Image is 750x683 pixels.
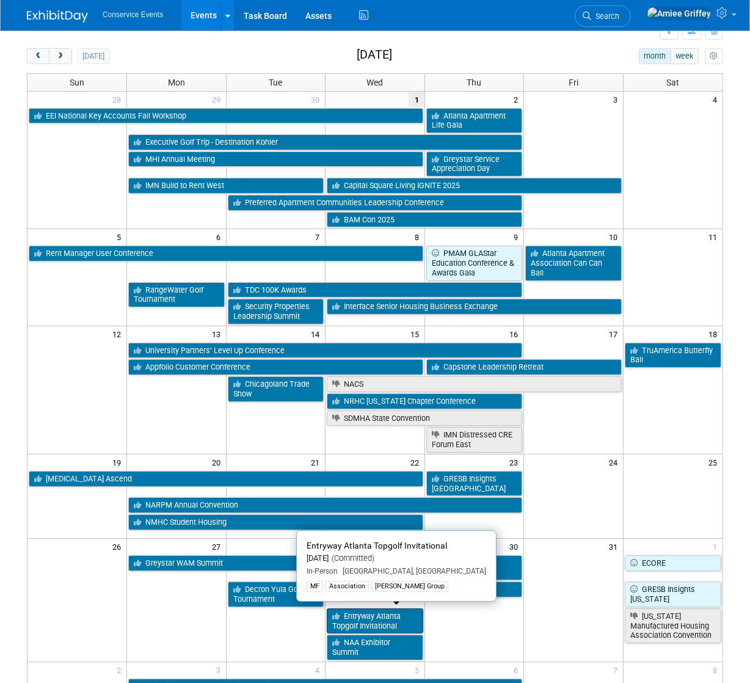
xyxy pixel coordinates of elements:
[409,92,424,107] span: 1
[211,326,226,341] span: 13
[512,662,523,678] span: 6
[168,78,185,87] span: Mon
[413,229,424,244] span: 8
[327,608,423,634] a: Entryway Atlanta Topgolf Invitational
[639,48,671,64] button: month
[707,326,723,341] span: 18
[78,48,110,64] button: [DATE]
[712,662,723,678] span: 8
[508,326,523,341] span: 16
[215,229,226,244] span: 6
[569,78,578,87] span: Fri
[371,581,448,592] div: [PERSON_NAME] Group
[508,455,523,470] span: 23
[211,539,226,554] span: 27
[211,455,226,470] span: 20
[228,582,324,607] a: Decron Yula Golf Tournament
[413,662,424,678] span: 5
[115,662,126,678] span: 2
[310,455,325,470] span: 21
[608,539,623,554] span: 31
[712,539,723,554] span: 1
[327,635,423,660] a: NAA Exhibitor Summit
[327,411,522,426] a: SDMHA State Convention
[269,78,282,87] span: Tue
[111,539,126,554] span: 26
[29,471,423,487] a: [MEDICAL_DATA] Ascend
[128,514,423,530] a: NMHC Student Housing
[128,152,423,167] a: MHI Annual Meeting
[712,92,723,107] span: 4
[612,92,623,107] span: 3
[128,359,423,375] a: Appfolio Customer Conference
[647,7,712,20] img: Amiee Griffey
[211,92,226,107] span: 29
[103,10,163,19] span: Conservice Events
[512,229,523,244] span: 9
[508,539,523,554] span: 30
[111,92,126,107] span: 28
[115,229,126,244] span: 5
[426,359,622,375] a: Capstone Leadership Retreat
[128,555,423,571] a: Greystar WAM Summit
[111,455,126,470] span: 19
[366,78,383,87] span: Wed
[27,10,88,23] img: ExhibitDay
[327,212,522,228] a: BAM Con 2025
[307,581,323,592] div: MF
[575,5,631,27] a: Search
[327,376,622,392] a: NACS
[525,246,622,280] a: Atlanta Apartment Association Can Can Ball
[707,229,723,244] span: 11
[310,326,325,341] span: 14
[29,108,423,124] a: EEI National Key Accounts Fall Workshop
[327,178,622,194] a: Capital Square Living IGNITE 2025
[625,582,721,607] a: GRESB Insights [US_STATE]
[128,343,522,359] a: University Partners’ Level Up Conference
[29,246,423,261] a: Rent Manager User Conference
[307,567,338,575] span: In-Person
[228,376,324,401] a: Chicagoland Trade Show
[426,108,523,133] a: Atlanta Apartment Life Gala
[215,662,226,678] span: 3
[27,48,49,64] button: prev
[409,455,424,470] span: 22
[327,299,622,315] a: Interface Senior Housing Business Exchange
[329,553,374,563] span: (Committed)
[409,326,424,341] span: 15
[608,229,623,244] span: 10
[111,326,126,341] span: 12
[228,282,523,298] a: TDC 100K Awards
[314,662,325,678] span: 4
[612,662,623,678] span: 7
[625,608,721,643] a: [US_STATE] Manufactured Housing Association Convention
[426,427,523,452] a: IMN Distressed CRE Forum East
[671,48,699,64] button: week
[310,92,325,107] span: 30
[426,471,523,496] a: GRESB Insights [GEOGRAPHIC_DATA]
[426,152,523,177] a: Greystar Service Appreciation Day
[49,48,71,64] button: next
[228,195,523,211] a: Preferred Apartment Communities Leadership Conference
[426,246,523,280] a: PMAM GLAStar Education Conference & Awards Gala
[128,178,324,194] a: IMN Build to Rent West
[608,455,623,470] span: 24
[338,567,486,575] span: [GEOGRAPHIC_DATA], [GEOGRAPHIC_DATA]
[228,299,324,324] a: Security Properties Leadership Summit
[710,53,718,60] i: Personalize Calendar
[707,455,723,470] span: 25
[512,92,523,107] span: 2
[326,581,369,592] div: Association
[357,48,392,62] h2: [DATE]
[591,12,619,21] span: Search
[307,541,447,550] span: Entryway Atlanta Topgolf Invitational
[467,78,482,87] span: Thu
[314,229,325,244] span: 7
[608,326,623,341] span: 17
[128,134,522,150] a: Executive Golf Trip - Destination Kohler
[666,78,679,87] span: Sat
[625,343,721,368] a: TruAmerica Butterfly Ball
[705,48,723,64] button: myCustomButton
[70,78,84,87] span: Sun
[625,555,721,571] a: ECORE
